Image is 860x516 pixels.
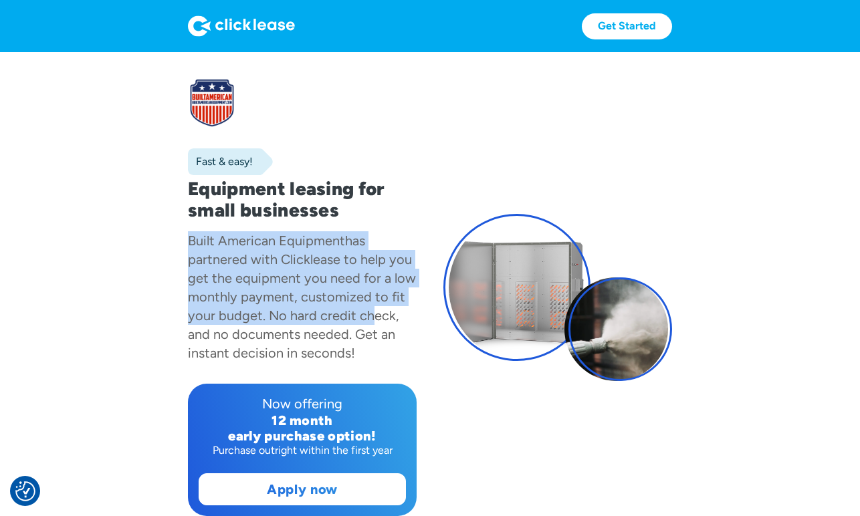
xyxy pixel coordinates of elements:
div: Built American Equipment [188,233,345,249]
div: has partnered with Clicklease to help you get the equipment you need for a low monthly payment, c... [188,233,416,361]
div: Fast & easy! [188,155,253,168]
h1: Equipment leasing for small businesses [188,178,417,221]
div: Now offering [199,394,406,413]
div: Purchase outright within the first year [199,444,406,457]
img: Logo [188,15,295,37]
a: Apply now [199,474,405,505]
a: Get Started [582,13,672,39]
img: Revisit consent button [15,481,35,501]
button: Consent Preferences [15,481,35,501]
div: early purchase option! [199,428,406,444]
div: 12 month [199,413,406,428]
